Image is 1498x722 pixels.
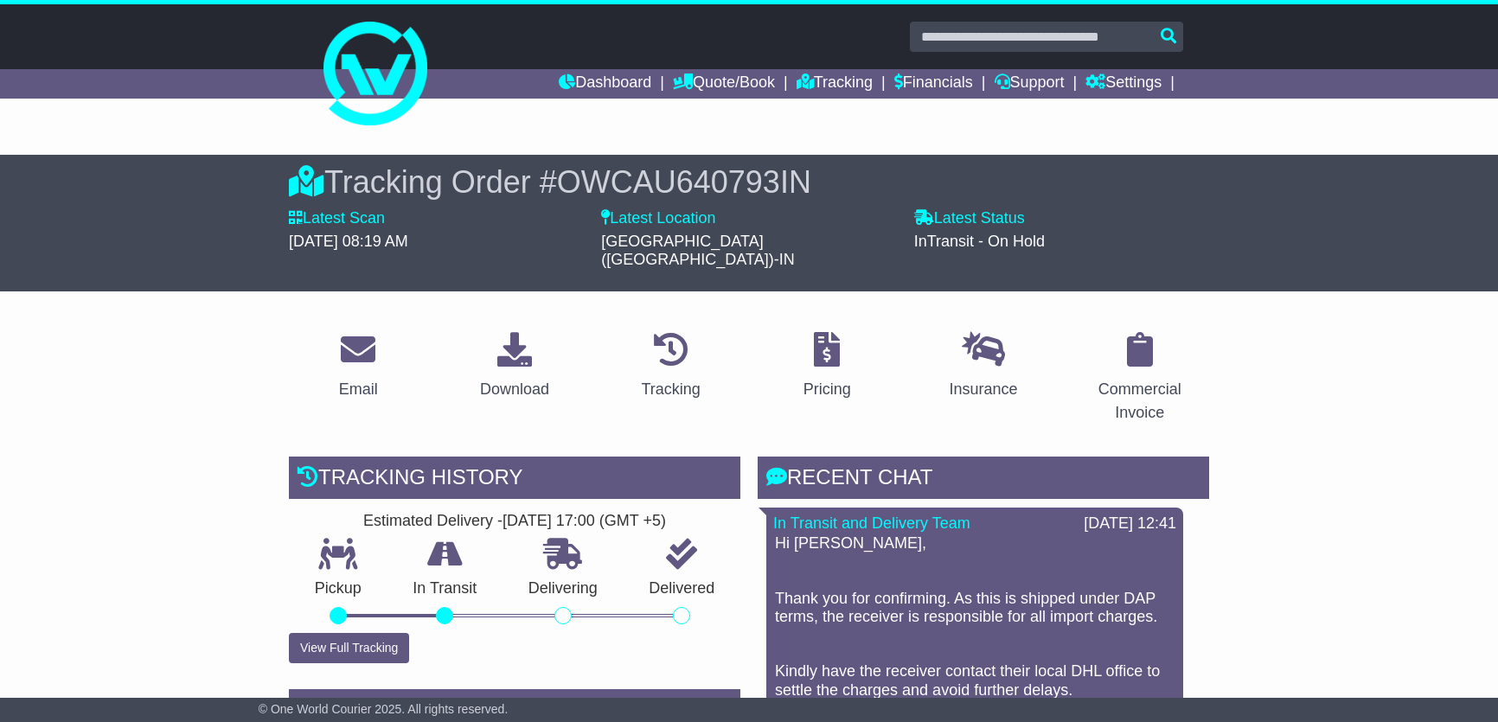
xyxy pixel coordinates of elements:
[631,326,712,407] a: Tracking
[758,457,1209,503] div: RECENT CHAT
[289,233,408,250] span: [DATE] 08:19 AM
[469,326,560,407] a: Download
[339,378,378,401] div: Email
[792,326,862,407] a: Pricing
[559,69,651,99] a: Dashboard
[775,662,1175,700] p: Kindly have the receiver contact their local DHL office to settle the charges and avoid further d...
[1084,514,1176,534] div: [DATE] 12:41
[289,579,387,598] p: Pickup
[642,378,701,401] div: Tracking
[1070,326,1209,431] a: Commercial Invoice
[328,326,389,407] a: Email
[1081,378,1198,425] div: Commercial Invoice
[503,512,666,531] div: [DATE] 17:00 (GMT +5)
[949,378,1017,401] div: Insurance
[557,164,811,200] span: OWCAU640793IN
[289,512,740,531] div: Estimated Delivery -
[289,457,740,503] div: Tracking history
[995,69,1065,99] a: Support
[775,590,1175,627] p: Thank you for confirming. As this is shipped under DAP terms, the receiver is responsible for all...
[775,534,1175,553] p: Hi [PERSON_NAME],
[914,233,1045,250] span: InTransit - On Hold
[289,163,1209,201] div: Tracking Order #
[289,209,385,228] label: Latest Scan
[624,579,741,598] p: Delivered
[259,702,509,716] span: © One World Courier 2025. All rights reserved.
[773,514,970,532] a: In Transit and Delivery Team
[938,326,1028,407] a: Insurance
[914,209,1025,228] label: Latest Status
[797,69,873,99] a: Tracking
[601,233,794,269] span: [GEOGRAPHIC_DATA] ([GEOGRAPHIC_DATA])-IN
[673,69,775,99] a: Quote/Book
[1085,69,1162,99] a: Settings
[803,378,851,401] div: Pricing
[387,579,503,598] p: In Transit
[601,209,715,228] label: Latest Location
[894,69,973,99] a: Financials
[503,579,624,598] p: Delivering
[289,633,409,663] button: View Full Tracking
[480,378,549,401] div: Download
